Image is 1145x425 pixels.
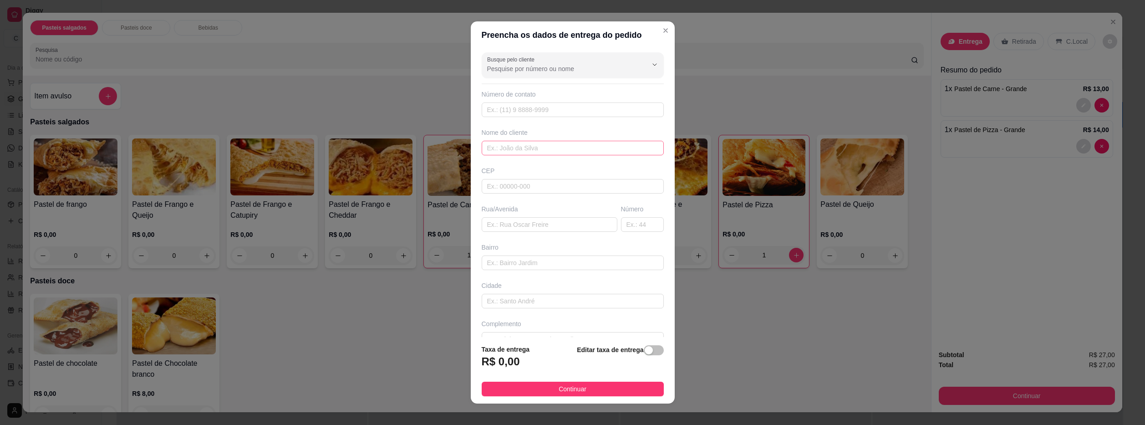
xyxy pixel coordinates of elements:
[647,57,662,72] button: Show suggestions
[621,205,664,214] div: Número
[487,64,633,73] input: Busque pelo cliente
[482,281,664,290] div: Cidade
[487,56,538,63] label: Busque pelo cliente
[658,23,673,38] button: Close
[482,332,664,347] input: ex: próximo ao posto de gasolina
[482,205,617,214] div: Rua/Avenida
[482,243,664,252] div: Bairro
[621,217,664,232] input: Ex.: 44
[482,90,664,99] div: Número de contato
[482,102,664,117] input: Ex.: (11) 9 8888-9999
[482,346,530,353] strong: Taxa de entrega
[471,21,675,49] header: Preencha os dados de entrega do pedido
[482,128,664,137] div: Nome do cliente
[482,179,664,194] input: Ex.: 00000-000
[482,166,664,175] div: CEP
[482,294,664,308] input: Ex.: Santo André
[482,354,520,369] h3: R$ 0,00
[482,319,664,328] div: Complemento
[559,384,586,394] span: Continuar
[482,141,664,155] input: Ex.: João da Silva
[577,346,643,353] strong: Editar taxa de entrega
[482,217,617,232] input: Ex.: Rua Oscar Freire
[482,256,664,270] input: Ex.: Bairro Jardim
[482,382,664,396] button: Continuar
